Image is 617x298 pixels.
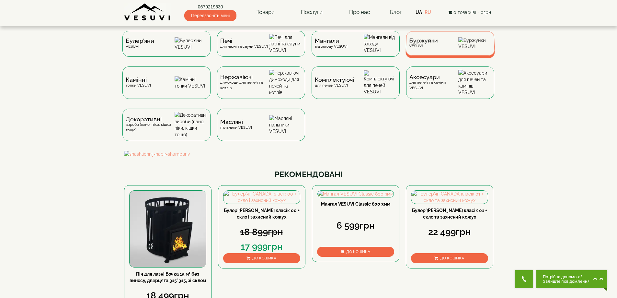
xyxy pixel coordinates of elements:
a: Масляніпальники VESUVI Масляні пальники VESUVI [214,109,308,151]
div: для печей VESUVI [315,77,354,88]
span: Булер'яни [126,38,154,43]
a: Піч для лазні Бочка 15 м³ без виносу, дверцята 315*315, зі склом [130,271,206,283]
span: Печі [220,38,268,43]
a: Комплектуючідля печей VESUVI Комплектуючі для печей VESUVI [308,66,403,109]
button: 0 товар(ів) - 0грн [446,9,493,16]
span: Камінні [126,77,151,82]
button: До кошика [411,253,488,263]
div: 6 599грн [317,219,394,232]
div: для лазні та сауни VESUVI [220,38,268,49]
button: До кошика [223,253,300,263]
div: від заводу VESUVI [315,38,348,49]
button: Chat button [536,270,607,288]
div: 18 899грн [223,226,300,239]
span: Аксесуари [409,75,458,80]
a: RU [425,10,431,15]
a: Печідля лазні та сауни VESUVI Печі для лазні та сауни VESUVI [214,31,308,66]
span: Передзвоніть мені [184,10,236,21]
span: 0 товар(ів) - 0грн [453,10,491,15]
img: Декоративні вироби (пано, піки, кішки тощо) [175,112,207,138]
div: пальники VESUVI [220,119,252,130]
img: Масляні пальники VESUVI [269,115,302,135]
img: Аксесуари для печей та камінів VESUVI [458,70,491,96]
img: Мангали від заводу VESUVI [364,34,396,54]
span: До кошика [346,249,370,254]
a: Булер'[PERSON_NAME] класік 01 + скло та захисний кожух [412,208,487,220]
a: Мангаливід заводу VESUVI Мангали від заводу VESUVI [308,31,403,66]
img: Нержавіючі димоходи для печей та котлів [269,70,302,96]
a: Нержавіючідимоходи для печей та котлів Нержавіючі димоходи для печей та котлів [214,66,308,109]
img: Булер'яни VESUVI [175,37,207,50]
img: Буржуйки VESUVI [458,37,491,50]
span: До кошика [440,256,464,260]
a: Булер'яниVESUVI Булер'яни VESUVI [119,31,214,66]
span: Буржуйки [409,38,438,43]
img: Камінні топки VESUVI [175,76,207,89]
img: Мангал VESUVI Classic 800 3мм [318,191,394,197]
div: 22 499грн [411,226,488,239]
img: shashlichnij-nabir-shampuriv [124,151,493,157]
span: Залиште повідомлення [543,279,590,284]
img: Завод VESUVI [124,3,171,21]
a: Каміннітопки VESUVI Камінні топки VESUVI [119,66,214,109]
a: Послуги [294,5,329,20]
span: Потрібна допомога? [543,275,590,279]
a: 0679219530 [184,4,236,10]
a: БуржуйкиVESUVI Буржуйки VESUVI [403,31,497,66]
div: VESUVI [126,38,154,49]
span: Комплектуючі [315,77,354,82]
span: Декоративні [126,117,175,122]
div: 17 999грн [223,240,300,253]
span: Масляні [220,119,252,125]
a: UA [416,10,422,15]
a: Товари [250,5,281,20]
div: VESUVI [409,38,438,48]
span: До кошика [252,256,276,260]
a: Мангал VESUVI Classic 800 3мм [321,201,390,207]
a: Про нас [343,5,376,20]
img: Комплектуючі для печей VESUVI [364,70,396,95]
img: Піч для лазні Бочка 15 м³ без виносу, дверцята 315*315, зі склом [130,191,206,267]
a: Аксесуаридля печей та камінів VESUVI Аксесуари для печей та камінів VESUVI [403,66,497,109]
div: топки VESUVI [126,77,151,88]
a: Декоративнівироби (пано, піки, кішки тощо) Декоративні вироби (пано, піки, кішки тощо) [119,109,214,151]
div: для печей та камінів VESUVI [409,75,458,91]
div: вироби (пано, піки, кішки тощо) [126,117,175,133]
a: Блог [390,9,402,15]
img: Булер'ян CANADA класік 00 + скло і захисний кожух [223,191,300,204]
a: Булер'[PERSON_NAME] класік 00 + скло і захисний кожух [224,208,300,220]
img: Булер'ян CANADA класік 01 + скло та захисний кожух [411,191,488,204]
img: Печі для лазні та сауни VESUVI [269,34,302,54]
span: Нержавіючі [220,75,269,80]
span: Мангали [315,38,348,43]
div: димоходи для печей та котлів [220,75,269,91]
button: Get Call button [515,270,533,288]
button: До кошика [317,247,394,257]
